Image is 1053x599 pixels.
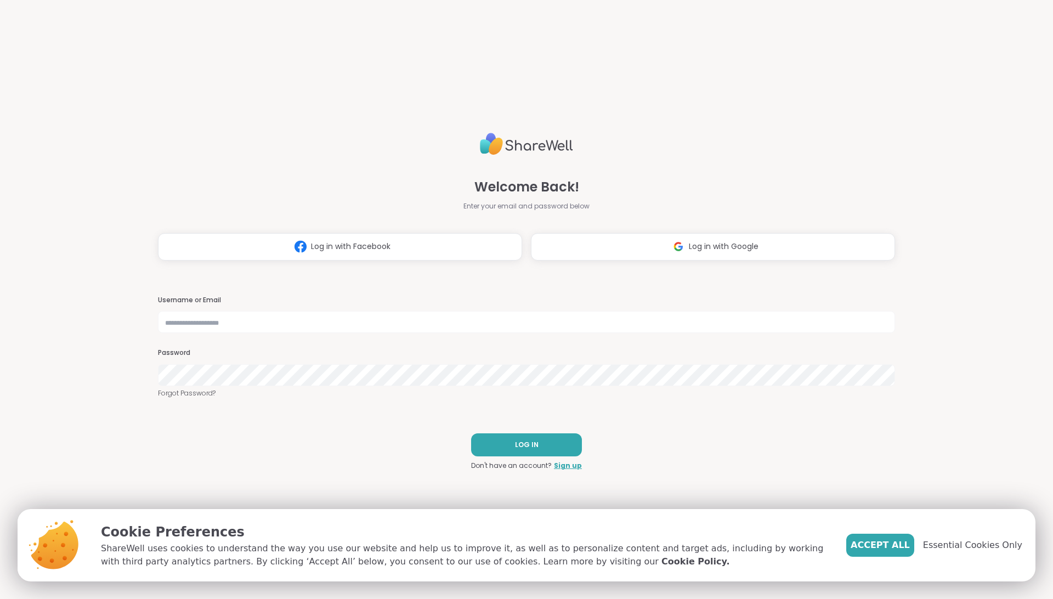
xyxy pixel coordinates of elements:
[851,539,910,552] span: Accept All
[158,388,895,398] a: Forgot Password?
[689,241,758,252] span: Log in with Google
[471,461,552,471] span: Don't have an account?
[311,241,390,252] span: Log in with Facebook
[471,433,582,456] button: LOG IN
[101,542,829,568] p: ShareWell uses cookies to understand the way you use our website and help us to improve it, as we...
[668,236,689,257] img: ShareWell Logomark
[515,440,539,450] span: LOG IN
[554,461,582,471] a: Sign up
[158,233,522,261] button: Log in with Facebook
[661,555,729,568] a: Cookie Policy.
[531,233,895,261] button: Log in with Google
[158,348,895,358] h3: Password
[480,128,573,160] img: ShareWell Logo
[290,236,311,257] img: ShareWell Logomark
[923,539,1022,552] span: Essential Cookies Only
[101,522,829,542] p: Cookie Preferences
[846,534,914,557] button: Accept All
[474,177,579,197] span: Welcome Back!
[463,201,590,211] span: Enter your email and password below
[158,296,895,305] h3: Username or Email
